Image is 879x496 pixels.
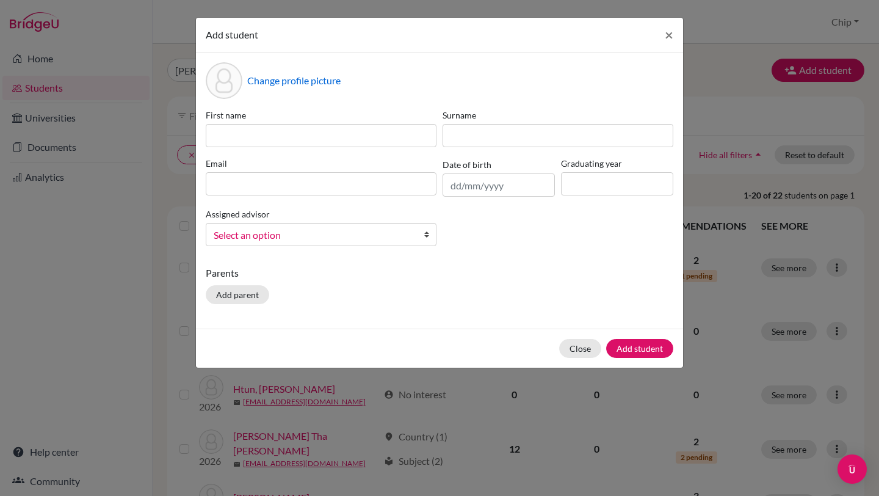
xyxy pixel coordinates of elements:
[665,26,673,43] span: ×
[214,227,413,243] span: Select an option
[206,266,673,280] p: Parents
[206,109,436,122] label: First name
[837,454,867,484] div: Open Intercom Messenger
[655,18,683,52] button: Close
[206,157,436,170] label: Email
[559,339,601,358] button: Close
[206,285,269,304] button: Add parent
[206,208,270,221] label: Assigned advisor
[206,62,242,99] div: Profile picture
[206,29,258,40] span: Add student
[561,157,673,170] label: Graduating year
[443,109,673,122] label: Surname
[606,339,673,358] button: Add student
[443,173,555,197] input: dd/mm/yyyy
[443,158,491,171] label: Date of birth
